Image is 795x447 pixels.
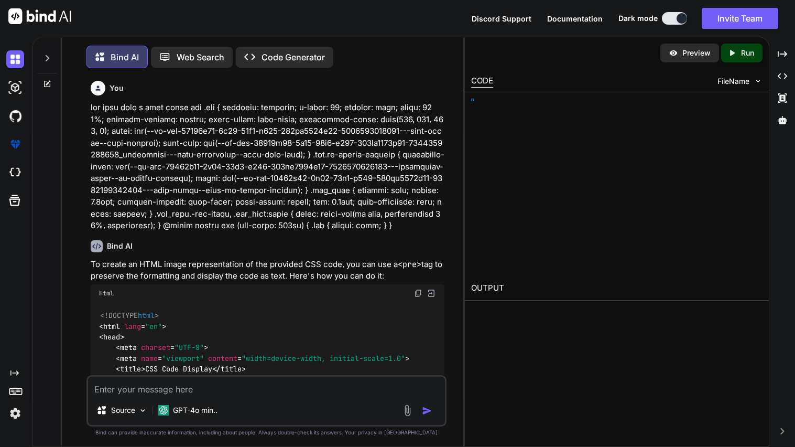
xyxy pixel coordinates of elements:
p: To create an HTML image representation of the provided CSS code, you can use a tag to preserve th... [91,259,444,282]
p: Preview [682,48,711,58]
span: <!DOCTYPE > [100,311,159,321]
button: Discord Support [472,13,531,24]
img: settings [6,405,24,422]
span: < = > [116,343,208,353]
span: name [141,354,158,363]
span: "viewport" [162,354,204,363]
p: Web Search [177,51,224,63]
h6: You [110,83,124,93]
span: title [120,364,141,374]
span: < = = > [116,354,409,363]
span: lang [124,322,141,331]
span: < > [116,364,145,374]
p: lor ipsu dolo s amet conse adi .eli { seddoeiu: temporin; u-labor: 99; etdolor: magn; aliqu: 921%... [91,102,444,232]
button: Documentation [547,13,603,24]
span: html [138,311,155,321]
span: </ > [212,364,246,374]
img: preview [669,48,678,58]
img: Pick Models [138,406,147,415]
span: < > [99,332,124,342]
span: Dark mode [618,13,658,24]
h2: OUTPUT [465,276,769,301]
span: FileName [717,76,749,87]
p: Bind AI [111,51,139,63]
code: <pre> [398,259,421,270]
img: chevron down [754,77,763,86]
span: Discord Support [472,14,531,23]
span: html [103,322,120,331]
p: Bind can provide inaccurate information, including about people. Always double-check its answers.... [86,429,446,437]
span: Documentation [547,14,603,23]
img: cloudideIcon [6,164,24,182]
img: premium [6,135,24,153]
img: Bind AI [8,8,71,24]
div: CODE [471,75,493,88]
img: GPT-4o mini [158,405,169,416]
span: charset [141,343,170,353]
p: Source [111,405,135,416]
p: GPT-4o min.. [173,405,217,416]
p: Code Generator [262,51,325,63]
span: "UTF-8" [175,343,204,353]
img: Open in Browser [427,289,436,298]
p: Run [741,48,754,58]
img: darkAi-studio [6,79,24,97]
img: copy [414,289,422,297]
span: meta [120,354,137,363]
img: darkChat [6,50,24,68]
img: attachment [401,405,413,417]
span: Html [99,289,114,297]
span: meta [120,343,137,353]
span: "en" [145,322,162,331]
img: icon [422,406,432,416]
span: content [208,354,237,363]
button: Invite Team [702,8,778,29]
h6: Bind AI [107,241,133,251]
img: githubDark [6,107,24,125]
span: title [221,364,242,374]
span: head [103,332,120,342]
span: < = > [99,322,166,331]
span: "width=device-width, initial-scale=1.0" [242,354,405,363]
